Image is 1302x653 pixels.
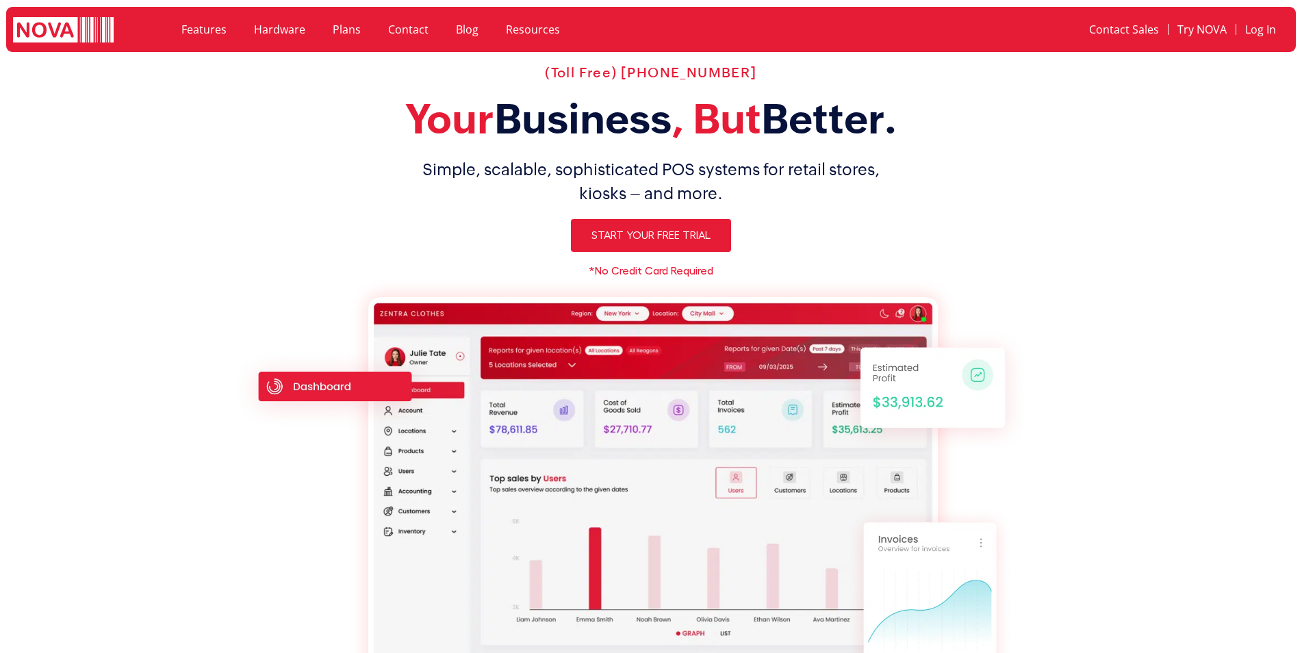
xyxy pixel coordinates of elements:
[168,14,897,45] nav: Menu
[571,219,731,252] a: Start Your Free Trial
[912,14,1285,45] nav: Menu
[761,95,897,142] span: Better.
[591,230,711,241] span: Start Your Free Trial
[13,17,114,45] img: logo white
[492,14,574,45] a: Resources
[226,266,1076,277] h6: *No Credit Card Required
[1080,14,1168,45] a: Contact Sales
[226,64,1076,81] h2: (Toll Free) [PHONE_NUMBER]
[319,14,374,45] a: Plans
[240,14,319,45] a: Hardware
[168,14,240,45] a: Features
[226,157,1076,205] h1: Simple, scalable, sophisticated POS systems for retail stores, kiosks – and more.
[442,14,492,45] a: Blog
[494,95,672,142] span: Business
[226,94,1076,144] h2: Your , But
[1236,14,1285,45] a: Log In
[1169,14,1236,45] a: Try NOVA
[374,14,442,45] a: Contact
